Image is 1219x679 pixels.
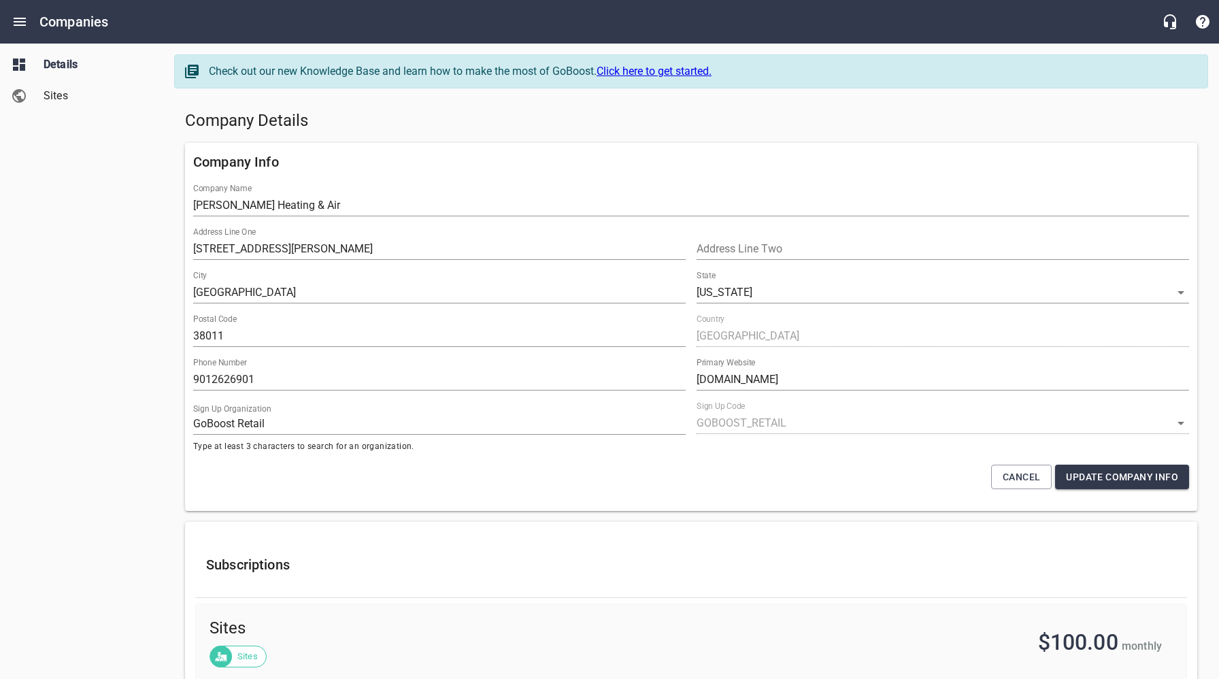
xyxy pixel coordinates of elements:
a: Click here to get started. [597,65,712,78]
label: State [697,271,716,280]
span: Update Company Info [1066,469,1178,486]
label: Country [697,315,724,323]
button: Live Chat [1154,5,1186,38]
span: Cancel [1003,469,1040,486]
h6: Subscriptions [206,554,1176,576]
span: Type at least 3 characters to search for an organization. [193,440,686,454]
div: Sites [210,646,267,667]
label: City [193,271,207,280]
h5: Company Details [185,110,1197,132]
span: Sites [44,88,147,104]
button: Open drawer [3,5,36,38]
label: Address Line One [193,228,256,236]
button: Support Portal [1186,5,1219,38]
button: Cancel [991,465,1052,490]
span: $100.00 [1038,629,1118,655]
h6: Company Info [193,151,1189,173]
div: Check out our new Knowledge Base and learn how to make the most of GoBoost. [209,63,1194,80]
h6: Companies [39,11,108,33]
span: Details [44,56,147,73]
input: Start typing to search organizations [193,413,686,435]
label: Primary Website [697,359,755,367]
label: Postal Code [193,315,237,323]
label: Sign Up Code [697,402,745,410]
label: Phone Number [193,359,247,367]
label: Company Name [193,184,252,193]
button: Update Company Info [1055,465,1189,490]
span: Sites [229,650,266,663]
span: Sites [210,618,641,640]
span: monthly [1122,640,1162,652]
